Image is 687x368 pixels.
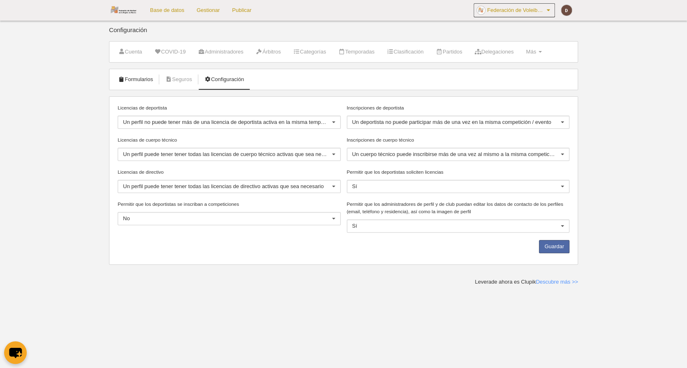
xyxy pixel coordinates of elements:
[352,119,551,125] span: Un deportista no puede participar más de una vez en la misma competición / evento
[200,73,248,86] a: Configuración
[352,183,357,189] span: Sí
[561,5,572,16] img: c2l6ZT0zMHgzMCZmcz05JnRleHQ9RCZiZz02ZDRjNDE%3D.png
[487,6,545,14] span: Federación de Voleibol de la [GEOGRAPHIC_DATA]
[123,215,130,221] span: No
[123,151,339,157] span: Un perfil puede tener tener todas las licencias de cuerpo técnico activas que sea necesario
[347,200,570,215] label: Permitir que los administradores de perfil y de club puedan editar los datos de contacto de los p...
[526,49,536,55] span: Más
[4,341,27,364] button: chat-button
[114,46,146,58] a: Cuenta
[475,278,578,286] div: Leverade ahora es Clupik
[118,136,341,144] label: Licencias de cuerpo técnico
[382,46,428,58] a: Clasificación
[539,240,569,253] button: Guardar
[473,3,555,17] a: Federación de Voleibol de la [GEOGRAPHIC_DATA]
[521,46,546,58] a: Más
[114,73,158,86] a: Formularios
[123,119,334,125] span: Un perfil no puede tener más de una licencia de deportista activa en la misma temporada
[109,5,137,15] img: Federación de Voleibol de la Región de Murcia
[347,136,570,144] label: Inscripciones de cuerpo técnico
[118,104,341,112] label: Licencias de deportista
[536,279,578,285] a: Descubre más >>
[470,46,518,58] a: Delegaciones
[150,46,190,58] a: COVID-19
[477,6,485,14] img: OazHODiFHzb9.30x30.jpg
[123,183,324,189] span: Un perfil puede tener tener todas las licencias de directivo activas que sea necesario
[251,46,285,58] a: Árbitros
[118,168,341,176] label: Licencias de directivo
[109,27,578,41] div: Configuración
[118,200,341,208] label: Permitir que los deportistas se inscriban a competiciones
[352,223,357,229] span: Sí
[347,104,570,112] label: Inscripciones de deportista
[347,168,570,176] label: Permitir que los deportistas soliciten licencias
[432,46,467,58] a: Partidos
[334,46,379,58] a: Temporadas
[193,46,248,58] a: Administradores
[352,151,577,157] span: Un cuerpo técnico puede inscribirse más de una vez al mismo a la misma competición / evento
[161,73,197,86] a: Seguros
[289,46,331,58] a: Categorías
